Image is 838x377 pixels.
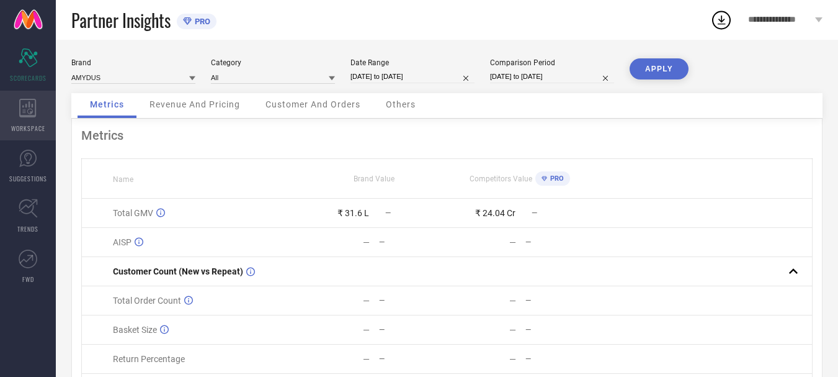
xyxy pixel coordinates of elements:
[337,208,369,218] div: ₹ 31.6 L
[211,58,335,67] div: Category
[354,175,394,183] span: Brand Value
[350,58,475,67] div: Date Range
[71,7,171,33] span: Partner Insights
[192,17,210,26] span: PRO
[630,58,689,79] button: APPLY
[379,238,446,247] div: —
[81,128,813,143] div: Metrics
[149,99,240,109] span: Revenue And Pricing
[525,296,592,305] div: —
[113,325,157,335] span: Basket Size
[22,275,34,284] span: FWD
[525,238,592,247] div: —
[113,237,131,247] span: AISP
[113,296,181,306] span: Total Order Count
[11,124,45,133] span: WORKSPACE
[470,175,532,183] span: Competitors Value
[532,209,537,217] span: —
[475,208,515,218] div: ₹ 24.04 Cr
[379,325,446,334] div: —
[113,208,153,218] span: Total GMV
[363,237,370,247] div: —
[710,9,733,31] div: Open download list
[490,70,614,83] input: Select comparison period
[71,58,195,67] div: Brand
[385,209,391,217] span: —
[509,237,516,247] div: —
[379,355,446,363] div: —
[90,99,124,109] span: Metrics
[525,325,592,334] div: —
[509,296,516,306] div: —
[509,325,516,335] div: —
[17,224,38,234] span: TRENDS
[386,99,416,109] span: Others
[10,73,47,83] span: SCORECARDS
[363,354,370,364] div: —
[265,99,360,109] span: Customer And Orders
[379,296,446,305] div: —
[490,58,614,67] div: Comparison Period
[113,175,133,184] span: Name
[363,325,370,335] div: —
[113,354,185,364] span: Return Percentage
[509,354,516,364] div: —
[350,70,475,83] input: Select date range
[9,174,47,183] span: SUGGESTIONS
[113,266,243,276] span: Customer Count (New vs Repeat)
[363,296,370,306] div: —
[547,175,564,183] span: PRO
[525,355,592,363] div: —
